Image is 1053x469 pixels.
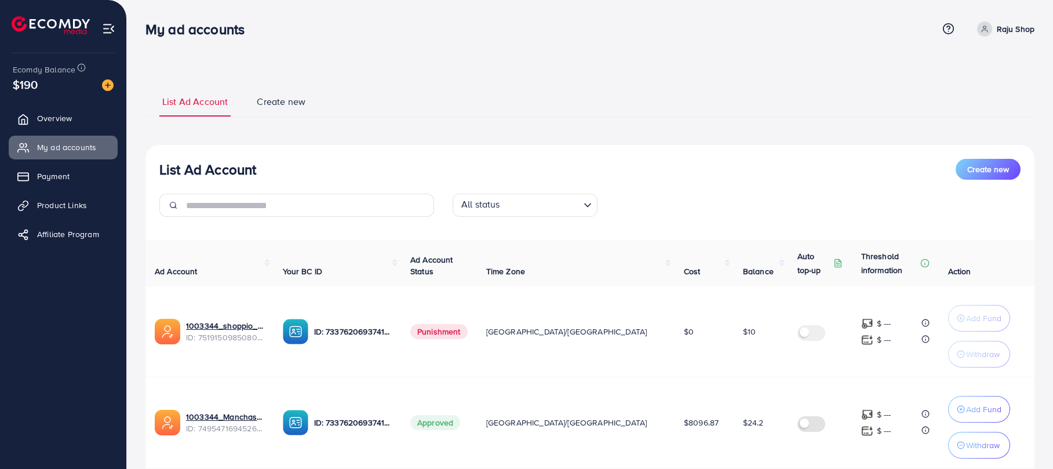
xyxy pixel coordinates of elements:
img: image [102,79,114,91]
span: All status [459,195,502,214]
span: Affiliate Program [37,228,99,240]
img: menu [102,22,115,35]
span: Ecomdy Balance [13,64,75,75]
span: Balance [743,266,774,277]
p: $ --- [877,424,891,438]
p: Add Fund [966,311,1001,325]
img: ic-ba-acc.ded83a64.svg [283,410,308,435]
span: Approved [410,415,460,430]
p: $ --- [877,333,891,347]
button: Add Fund [948,396,1010,423]
img: ic-ads-acc.e4c84228.svg [155,410,180,435]
p: $ --- [877,408,891,421]
button: Withdraw [948,341,1010,368]
p: $ --- [877,317,891,330]
span: Create new [257,95,305,108]
span: Create new [967,163,1009,175]
img: ic-ads-acc.e4c84228.svg [155,319,180,344]
a: My ad accounts [9,136,118,159]
a: Affiliate Program [9,223,118,246]
h3: My ad accounts [145,21,254,38]
iframe: Chat [1004,417,1044,460]
span: [GEOGRAPHIC_DATA]/[GEOGRAPHIC_DATA] [486,326,647,337]
img: top-up amount [861,425,873,437]
p: Raju Shop [997,22,1034,36]
p: Threshold information [861,249,918,277]
p: Withdraw [966,347,1000,361]
span: $0 [684,326,694,337]
p: Add Fund [966,402,1001,416]
a: Product Links [9,194,118,217]
input: Search for option [504,196,579,214]
p: ID: 7337620693741338625 [314,416,392,430]
a: Raju Shop [972,21,1034,37]
div: Search for option [453,194,597,217]
span: Payment [37,170,70,182]
span: My ad accounts [37,141,96,153]
button: Create new [956,159,1021,180]
a: 1003344_shoppio_1750688962312 [186,320,264,332]
button: Add Fund [948,305,1010,332]
a: 1003344_Manchaster_1745175503024 [186,411,264,423]
button: Withdraw [948,432,1010,459]
span: $24.2 [743,417,764,428]
div: <span class='underline'>1003344_Manchaster_1745175503024</span></br>7495471694526988304 [186,411,264,435]
img: top-up amount [861,334,873,346]
span: Action [948,266,971,277]
span: $10 [743,326,756,337]
span: $8096.87 [684,417,719,428]
img: ic-ba-acc.ded83a64.svg [283,319,308,344]
p: Auto top-up [797,249,831,277]
a: Overview [9,107,118,130]
span: Overview [37,112,72,124]
span: $190 [13,76,38,93]
span: Ad Account Status [410,254,453,277]
img: top-up amount [861,409,873,421]
span: ID: 7495471694526988304 [186,423,264,434]
span: ID: 7519150985080684551 [186,332,264,343]
h3: List Ad Account [159,161,256,178]
p: ID: 7337620693741338625 [314,325,392,339]
div: <span class='underline'>1003344_shoppio_1750688962312</span></br>7519150985080684551 [186,320,264,344]
a: Payment [9,165,118,188]
span: [GEOGRAPHIC_DATA]/[GEOGRAPHIC_DATA] [486,417,647,428]
span: Time Zone [486,266,525,277]
span: List Ad Account [162,95,228,108]
span: Punishment [410,324,468,339]
img: top-up amount [861,318,873,330]
p: Withdraw [966,438,1000,452]
span: Cost [684,266,701,277]
span: Ad Account [155,266,198,277]
img: logo [12,16,90,34]
span: Product Links [37,199,87,211]
span: Your BC ID [283,266,323,277]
